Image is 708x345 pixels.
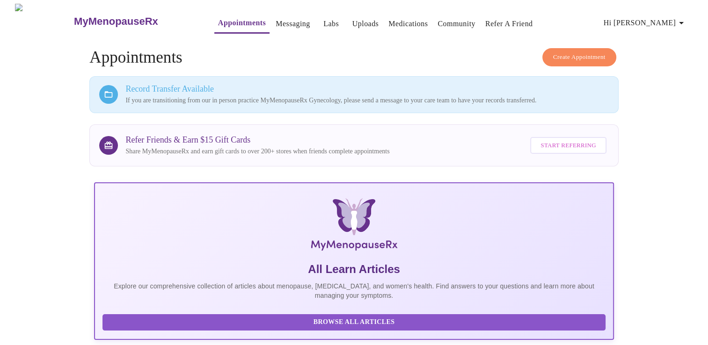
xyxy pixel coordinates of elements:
[530,137,606,154] button: Start Referring
[316,14,346,33] button: Labs
[102,314,605,331] button: Browse All Articles
[323,17,339,30] a: Labs
[89,48,618,67] h4: Appointments
[434,14,479,33] button: Community
[125,84,608,94] h3: Record Transfer Available
[125,147,389,156] p: Share MyMenopauseRx and earn gift cards to over 200+ stores when friends complete appointments
[73,5,196,38] a: MyMenopauseRx
[540,140,596,151] span: Start Referring
[276,17,310,30] a: Messaging
[112,316,596,328] span: Browse All Articles
[125,96,608,105] p: If you are transitioning from our in person practice MyMenopauseRx Gynecology, please send a mess...
[542,48,616,66] button: Create Appointment
[438,17,475,30] a: Community
[15,4,73,39] img: MyMenopauseRx Logo
[181,198,527,254] img: MyMenopauseRx Logo
[553,52,606,63] span: Create Appointment
[349,14,383,33] button: Uploads
[74,15,158,28] h3: MyMenopauseRx
[485,17,533,30] a: Refer a Friend
[528,132,608,159] a: Start Referring
[102,262,605,277] h5: All Learn Articles
[352,17,379,30] a: Uploads
[102,281,605,300] p: Explore our comprehensive collection of articles about menopause, [MEDICAL_DATA], and women's hea...
[600,14,691,32] button: Hi [PERSON_NAME]
[214,14,270,34] button: Appointments
[388,17,428,30] a: Medications
[482,14,537,33] button: Refer a Friend
[272,14,314,33] button: Messaging
[102,317,607,325] a: Browse All Articles
[385,14,431,33] button: Medications
[125,135,389,145] h3: Refer Friends & Earn $15 Gift Cards
[604,16,687,29] span: Hi [PERSON_NAME]
[218,16,266,29] a: Appointments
